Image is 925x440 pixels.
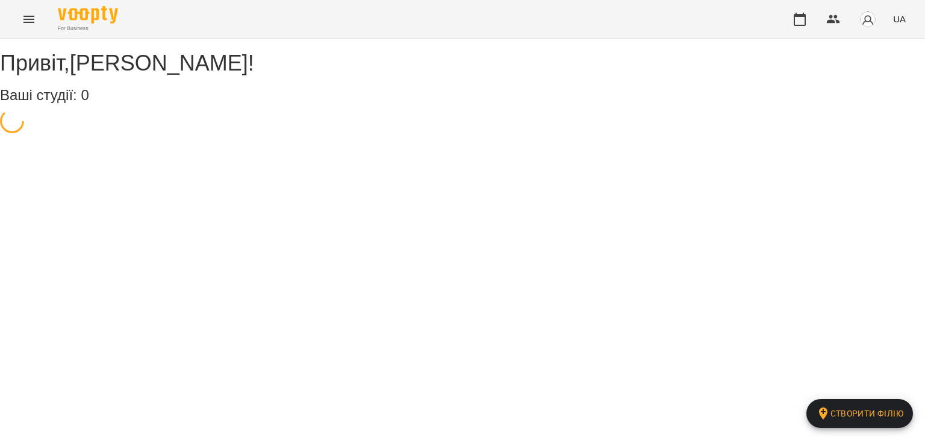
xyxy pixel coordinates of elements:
span: For Business [58,25,118,33]
span: 0 [81,87,89,103]
img: avatar_s.png [859,11,876,28]
img: Voopty Logo [58,6,118,24]
span: UA [893,13,906,25]
button: UA [888,8,911,30]
button: Menu [14,5,43,34]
